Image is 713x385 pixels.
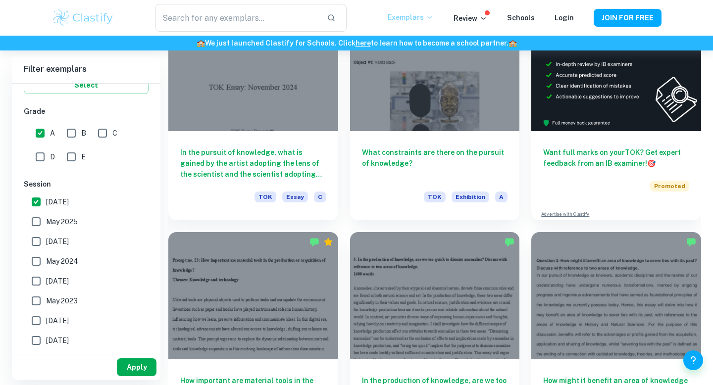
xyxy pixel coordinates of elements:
[424,192,446,202] span: TOK
[362,147,508,180] h6: What constraints are there on the pursuit of knowledge?
[46,295,78,306] span: May 2023
[46,315,69,326] span: [DATE]
[24,106,149,117] h6: Grade
[388,12,434,23] p: Exemplars
[543,147,689,169] h6: Want full marks on your TOK ? Get expert feedback from an IB examiner!
[309,237,319,247] img: Marked
[81,128,86,139] span: B
[46,236,69,247] span: [DATE]
[46,256,78,267] span: May 2024
[454,13,487,24] p: Review
[12,55,160,83] h6: Filter exemplars
[686,237,696,247] img: Marked
[50,128,55,139] span: A
[350,4,520,220] a: What constraints are there on the pursuit of knowledge?TOKExhibitionA
[356,39,371,47] a: here
[647,159,656,167] span: 🎯
[650,181,689,192] span: Promoted
[24,76,149,94] button: Select
[51,8,114,28] img: Clastify logo
[46,196,69,207] span: [DATE]
[2,38,711,48] h6: We just launched Clastify for Schools. Click to learn how to become a school partner.
[168,4,338,220] a: In the pursuit of knowledge, what is gained by the artist adopting the lens of the scientist and ...
[155,4,319,32] input: Search for any exemplars...
[50,151,55,162] span: D
[495,192,508,202] span: A
[507,14,535,22] a: Schools
[594,9,662,27] button: JOIN FOR FREE
[46,335,69,346] span: [DATE]
[197,39,205,47] span: 🏫
[81,151,86,162] span: E
[555,14,574,22] a: Login
[323,237,333,247] div: Premium
[505,237,514,247] img: Marked
[24,179,149,190] h6: Session
[112,128,117,139] span: C
[117,358,156,376] button: Apply
[541,211,589,218] a: Advertise with Clastify
[452,192,489,202] span: Exhibition
[255,192,276,202] span: TOK
[683,350,703,370] button: Help and Feedback
[531,4,701,220] a: Want full marks on yourTOK? Get expert feedback from an IB examiner!PromotedAdvertise with Clastify
[180,147,326,180] h6: In the pursuit of knowledge, what is gained by the artist adopting the lens of the scientist and ...
[282,192,308,202] span: Essay
[314,192,326,202] span: C
[46,276,69,287] span: [DATE]
[46,216,78,227] span: May 2025
[531,4,701,131] img: Thumbnail
[509,39,517,47] span: 🏫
